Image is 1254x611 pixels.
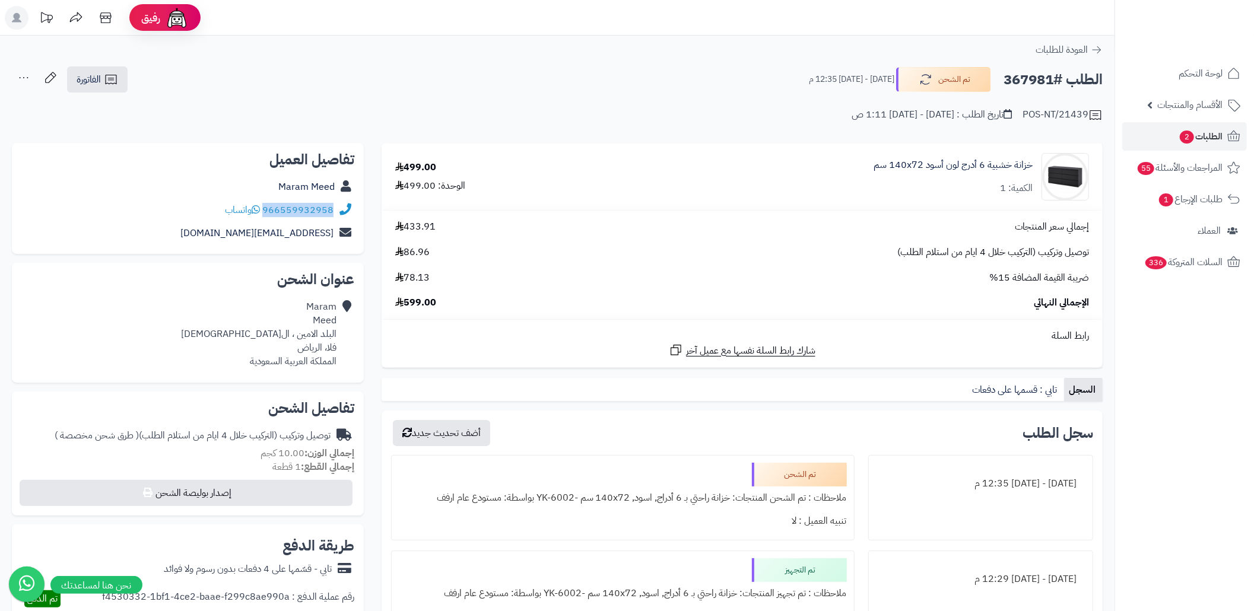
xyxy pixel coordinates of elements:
[393,420,490,446] button: أضف تحديث جديد
[1179,65,1223,82] span: لوحة التحكم
[686,344,815,358] span: شارك رابط السلة نفسها مع عميل آخر
[399,510,847,533] div: تنبيه العميل : لا
[395,246,430,259] span: 86.96
[55,429,331,443] div: توصيل وتركيب (التركيب خلال 4 ايام من استلام الطلب)
[399,582,847,605] div: ملاحظات : تم تجهيز المنتجات: خزانة راحتي بـ 6 أدراج, اسود, ‎140x72 سم‏ -YK-6002 بواسطة: مستودع عا...
[102,590,354,607] div: رقم عملية الدفع : f4530332-1bf1-4ce2-baae-f299c8ae990a
[752,558,847,582] div: تم التجهيز
[1159,193,1173,206] span: 1
[1122,59,1247,88] a: لوحة التحكم
[225,203,260,217] a: واتساب
[1015,220,1089,234] span: إجمالي سعر المنتجات
[278,180,335,194] a: Maram Meed
[1158,191,1223,208] span: طلبات الإرجاع
[55,428,139,443] span: ( طرق شحن مخصصة )
[67,66,128,93] a: الفاتورة
[262,203,334,217] a: 966559932958
[876,568,1085,591] div: [DATE] - [DATE] 12:29 م
[876,472,1085,495] div: [DATE] - [DATE] 12:35 م
[1144,254,1223,271] span: السلات المتروكة
[1138,162,1154,175] span: 55
[1157,97,1223,113] span: الأقسام والمنتجات
[1064,378,1103,402] a: السجل
[1036,43,1088,57] span: العودة للطلبات
[21,152,354,167] h2: تفاصيل العميل
[1145,256,1167,269] span: 336
[1122,217,1247,245] a: العملاء
[809,74,894,85] small: [DATE] - [DATE] 12:35 م
[1034,296,1089,310] span: الإجمالي النهائي
[301,460,354,474] strong: إجمالي القطع:
[261,446,354,460] small: 10.00 كجم
[1023,426,1093,440] h3: سجل الطلب
[1036,43,1103,57] a: العودة للطلبات
[1179,128,1223,145] span: الطلبات
[180,226,334,240] a: [EMAIL_ADDRESS][DOMAIN_NAME]
[1023,108,1103,122] div: POS-NT/21439
[21,272,354,287] h2: عنوان الشحن
[272,460,354,474] small: 1 قطعة
[752,463,847,486] div: تم الشحن
[1198,222,1221,239] span: العملاء
[395,296,436,310] span: 599.00
[1136,160,1223,176] span: المراجعات والأسئلة
[1180,131,1194,144] span: 2
[395,179,465,193] div: الوحدة: 499.00
[31,6,61,33] a: تحديثات المنصة
[304,446,354,460] strong: إجمالي الوزن:
[395,271,430,285] span: 78.13
[141,11,160,25] span: رفيق
[1000,182,1033,195] div: الكمية: 1
[399,486,847,510] div: ملاحظات : تم الشحن المنتجات: خزانة راحتي بـ 6 أدراج, اسود, ‎140x72 سم‏ -YK-6002 بواسطة: مستودع عا...
[1042,153,1088,201] img: 1735224706-1-90x90.jpg
[395,161,436,174] div: 499.00
[1122,185,1247,214] a: طلبات الإرجاع1
[21,401,354,415] h2: تفاصيل الشحن
[1122,122,1247,151] a: الطلبات2
[282,539,354,553] h2: طريقة الدفع
[165,6,189,30] img: ai-face.png
[874,158,1033,172] a: خزانة خشبية 6 أدرج لون أسود 140x72 سم
[164,562,332,576] div: تابي - قسّمها على 4 دفعات بدون رسوم ولا فوائد
[181,300,336,368] div: Maram Meed البلد الامين ، ال[DEMOGRAPHIC_DATA] فلا، الرياض المملكة العربية السعودية
[1004,68,1103,92] h2: الطلب #367981
[1122,248,1247,276] a: السلات المتروكة336
[989,271,1089,285] span: ضريبة القيمة المضافة 15%
[896,67,991,92] button: تم الشحن
[669,343,815,358] a: شارك رابط السلة نفسها مع عميل آخر
[20,480,353,506] button: إصدار بوليصة الشحن
[967,378,1064,402] a: تابي : قسمها على دفعات
[897,246,1089,259] span: توصيل وتركيب (التركيب خلال 4 ايام من استلام الطلب)
[77,72,101,87] span: الفاتورة
[395,220,436,234] span: 433.91
[1173,33,1243,58] img: logo-2.png
[852,108,1012,122] div: تاريخ الطلب : [DATE] - [DATE] 1:11 ص
[386,329,1098,343] div: رابط السلة
[1122,154,1247,182] a: المراجعات والأسئلة55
